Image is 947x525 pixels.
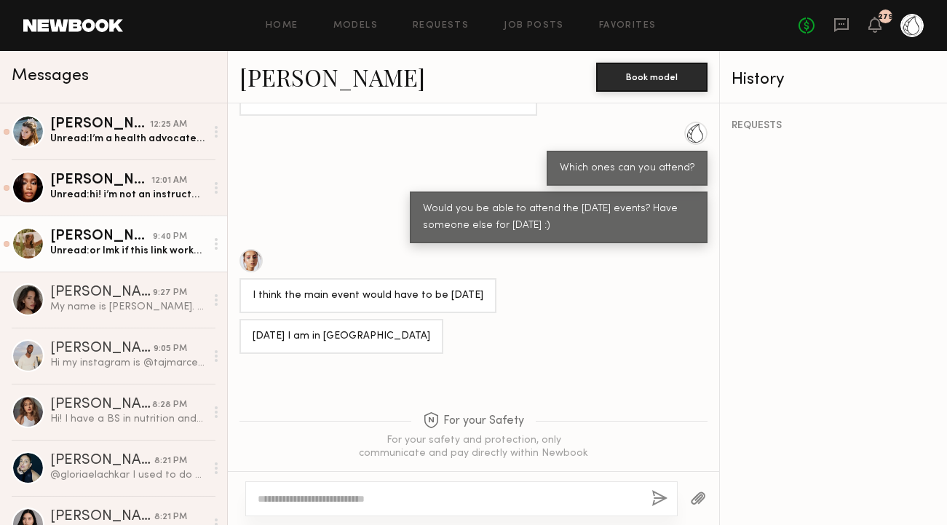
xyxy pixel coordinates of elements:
[266,21,298,31] a: Home
[413,21,469,31] a: Requests
[50,300,205,314] div: My name is [PERSON_NAME]. I’m a professional content creator, model, video editor, and biochemist...
[239,61,425,92] a: [PERSON_NAME]
[50,229,153,244] div: [PERSON_NAME]
[357,434,590,460] div: For your safety and protection, only communicate and pay directly within Newbook
[150,118,187,132] div: 12:25 AM
[732,121,935,131] div: REQUESTS
[153,230,187,244] div: 9:40 PM
[50,285,153,300] div: [PERSON_NAME]
[50,173,151,188] div: [PERSON_NAME]
[50,510,154,524] div: [PERSON_NAME]
[50,188,205,202] div: Unread: hi! i’m not an instructor, i do pilates regularly. my instagram is @jordinmeredith
[504,21,564,31] a: Job Posts
[50,454,154,468] div: [PERSON_NAME]
[152,398,187,412] div: 8:28 PM
[596,63,708,92] button: Book model
[423,412,524,430] span: For your Safety
[154,454,187,468] div: 8:21 PM
[878,13,893,21] div: 279
[599,21,657,31] a: Favorites
[423,201,694,234] div: Would you be able to attend the [DATE] events? Have someone else for [DATE] :)
[560,160,694,177] div: Which ones can you attend?
[50,398,152,412] div: [PERSON_NAME]
[50,468,205,482] div: @gloriaelachkar I used to do a lot of Ayurvedic holistic teaching a few years ago but I’m all abo...
[253,288,483,304] div: I think the main event would have to be [DATE]
[50,412,205,426] div: Hi! I have a BS in nutrition and dietetics from [GEOGRAPHIC_DATA]. I am not a nutritionist, as I ...
[154,510,187,524] div: 8:21 PM
[50,244,205,258] div: Unread: or lmk if this link works [URL][DOMAIN_NAME]
[151,174,187,188] div: 12:01 AM
[12,68,89,84] span: Messages
[253,328,430,345] div: [DATE] I am in [GEOGRAPHIC_DATA]
[50,117,150,132] div: [PERSON_NAME]
[50,132,205,146] div: Unread: I’m a health advocate who does yoga every day! My instagram is @keanamarie_
[50,342,154,356] div: [PERSON_NAME]
[153,286,187,300] div: 9:27 PM
[50,356,205,370] div: Hi my instagram is @tajmarcel I am a wellness coach and nutritionist.
[732,71,935,88] div: History
[154,342,187,356] div: 9:05 PM
[596,70,708,82] a: Book model
[333,21,378,31] a: Models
